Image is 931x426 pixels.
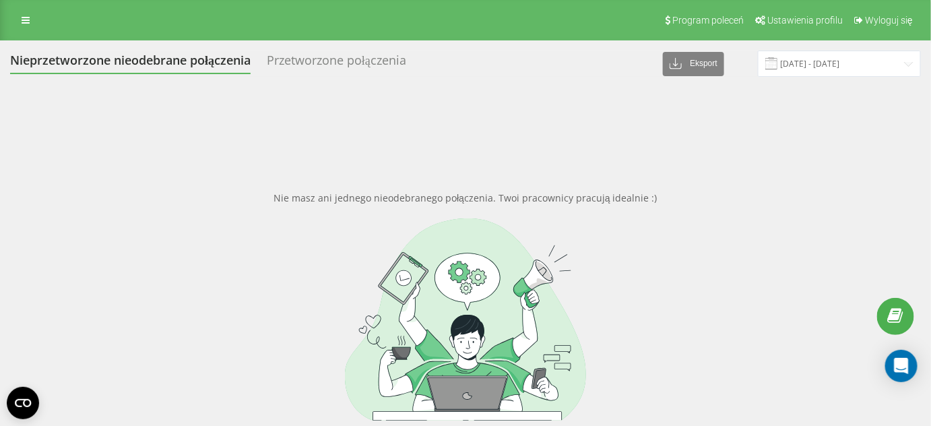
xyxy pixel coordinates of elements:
button: Eksport [663,52,724,76]
div: Przetworzone połączenia [267,53,406,74]
span: Program poleceń [672,15,744,26]
div: Open Intercom Messenger [885,350,918,382]
span: Ustawienia profilu [767,15,843,26]
button: Open CMP widget [7,387,39,419]
span: Wyloguj się [865,15,913,26]
div: Nieprzetworzone nieodebrane połączenia [10,53,251,74]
